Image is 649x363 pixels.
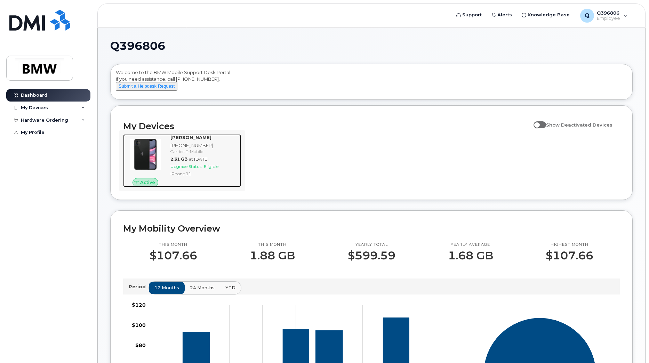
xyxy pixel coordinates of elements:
[190,284,215,291] span: 24 months
[250,242,295,248] p: This month
[123,134,241,187] a: Active[PERSON_NAME][PHONE_NUMBER]Carrier: T-Mobile2.31 GBat [DATE]Upgrade Status:EligibleiPhone 11
[150,242,197,248] p: This month
[140,179,155,186] span: Active
[170,164,202,169] span: Upgrade Status:
[170,148,238,154] div: Carrier: T-Mobile
[348,249,395,262] p: $599.59
[170,156,187,162] span: 2.31 GB
[132,302,146,308] tspan: $120
[546,249,593,262] p: $107.66
[110,41,165,51] span: Q396806
[116,82,177,91] button: Submit a Helpdesk Request
[116,69,627,97] div: Welcome to the BMW Mobile Support Desk Portal If you need assistance, call [PHONE_NUMBER].
[123,223,620,234] h2: My Mobility Overview
[448,249,493,262] p: 1.68 GB
[135,342,146,348] tspan: $80
[129,138,162,171] img: iPhone_11.jpg
[204,164,218,169] span: Eligible
[448,242,493,248] p: Yearly average
[170,135,211,140] strong: [PERSON_NAME]
[170,142,238,149] div: [PHONE_NUMBER]
[534,118,539,124] input: Show Deactivated Devices
[348,242,395,248] p: Yearly total
[150,249,197,262] p: $107.66
[129,283,149,290] p: Period
[225,284,235,291] span: YTD
[116,83,177,89] a: Submit a Helpdesk Request
[132,322,146,328] tspan: $100
[189,156,209,162] span: at [DATE]
[250,249,295,262] p: 1.88 GB
[619,333,644,358] iframe: Messenger Launcher
[546,122,612,128] span: Show Deactivated Devices
[123,121,530,131] h2: My Devices
[546,242,593,248] p: Highest month
[170,171,238,177] div: iPhone 11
